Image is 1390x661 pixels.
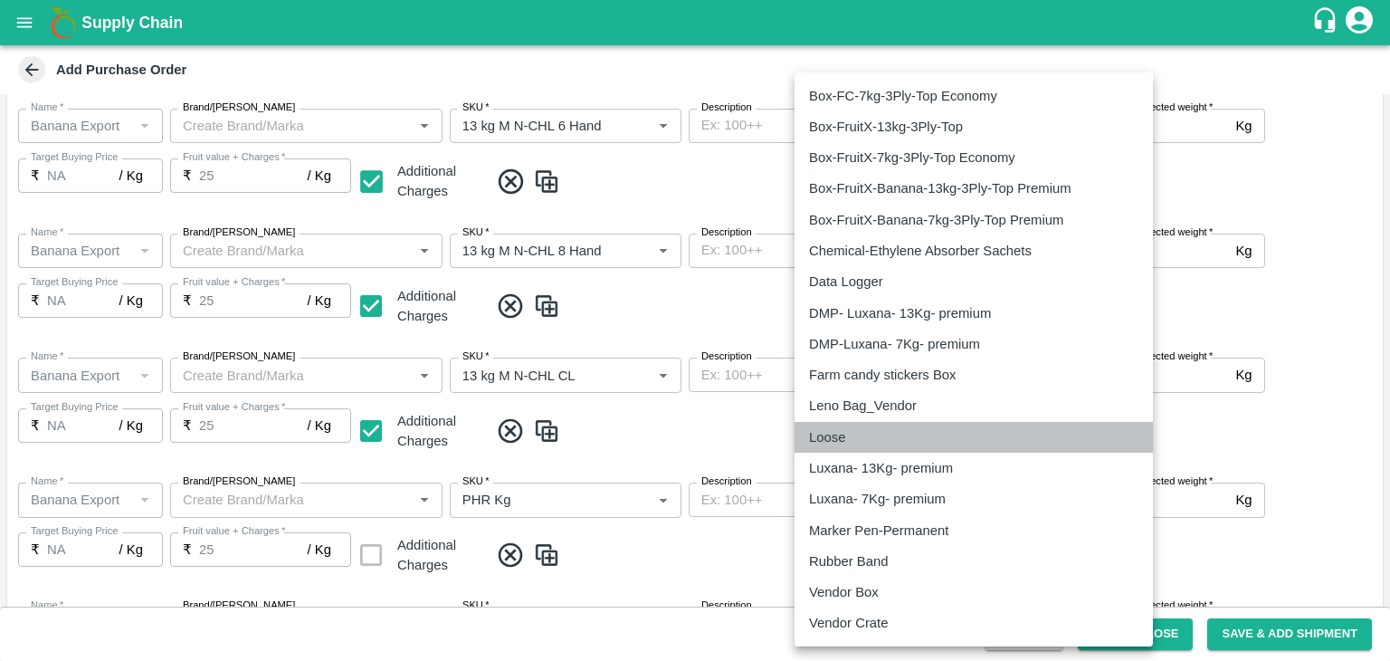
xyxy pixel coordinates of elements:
[809,334,980,354] p: DMP-Luxana- 7Kg- premium
[809,272,883,292] p: Data Logger
[809,613,888,633] p: Vendor Crate
[809,117,963,137] p: Box-FruitX-13kg-3Ply-Top
[809,582,879,602] p: Vendor Box
[809,521,948,541] p: Marker Pen-Permanent
[809,396,917,416] p: Leno Bag_Vendor
[809,178,1071,198] p: Box-FruitX-Banana-13kg-3Ply-Top Premium
[809,303,991,323] p: DMP- Luxana- 13Kg- premium
[809,365,957,385] p: Farm candy stickers Box
[809,241,1032,261] p: Chemical-Ethylene Absorber Sachets
[809,86,997,106] p: Box-FC-7kg-3Ply-Top Economy
[809,458,953,478] p: Luxana- 13Kg- premium
[809,489,946,509] p: Luxana- 7Kg- premium
[809,551,888,571] p: Rubber Band
[809,148,1015,168] p: Box-FruitX-7kg-3Ply-Top Economy
[809,210,1063,230] p: Box-FruitX-Banana-7kg-3Ply-Top Premium
[809,427,845,447] p: Loose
